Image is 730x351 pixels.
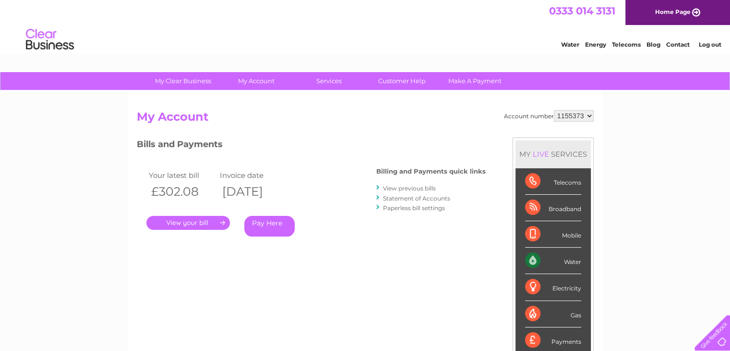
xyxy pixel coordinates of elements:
[146,216,230,230] a: .
[585,41,606,48] a: Energy
[146,169,218,182] td: Your latest bill
[646,41,660,48] a: Blog
[383,185,436,192] a: View previous bills
[244,216,295,237] a: Pay Here
[561,41,579,48] a: Water
[137,138,486,154] h3: Bills and Payments
[531,150,551,159] div: LIVE
[525,221,581,248] div: Mobile
[515,140,591,168] div: MY SERVICES
[146,182,218,201] th: £302.08
[612,41,641,48] a: Telecoms
[666,41,690,48] a: Contact
[217,169,289,182] td: Invoice date
[504,110,594,122] div: Account number
[137,110,594,128] h2: My Account
[25,25,74,54] img: logo.png
[435,72,515,90] a: Make A Payment
[383,195,450,202] a: Statement of Accounts
[698,41,721,48] a: Log out
[216,72,296,90] a: My Account
[289,72,369,90] a: Services
[144,72,223,90] a: My Clear Business
[525,301,581,327] div: Gas
[139,5,592,47] div: Clear Business is a trading name of Verastar Limited (registered in [GEOGRAPHIC_DATA] No. 3667643...
[383,204,445,212] a: Paperless bill settings
[525,274,581,301] div: Electricity
[376,168,486,175] h4: Billing and Payments quick links
[525,195,581,221] div: Broadband
[525,168,581,195] div: Telecoms
[525,248,581,274] div: Water
[217,182,289,201] th: [DATE]
[362,72,442,90] a: Customer Help
[549,5,615,17] a: 0333 014 3131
